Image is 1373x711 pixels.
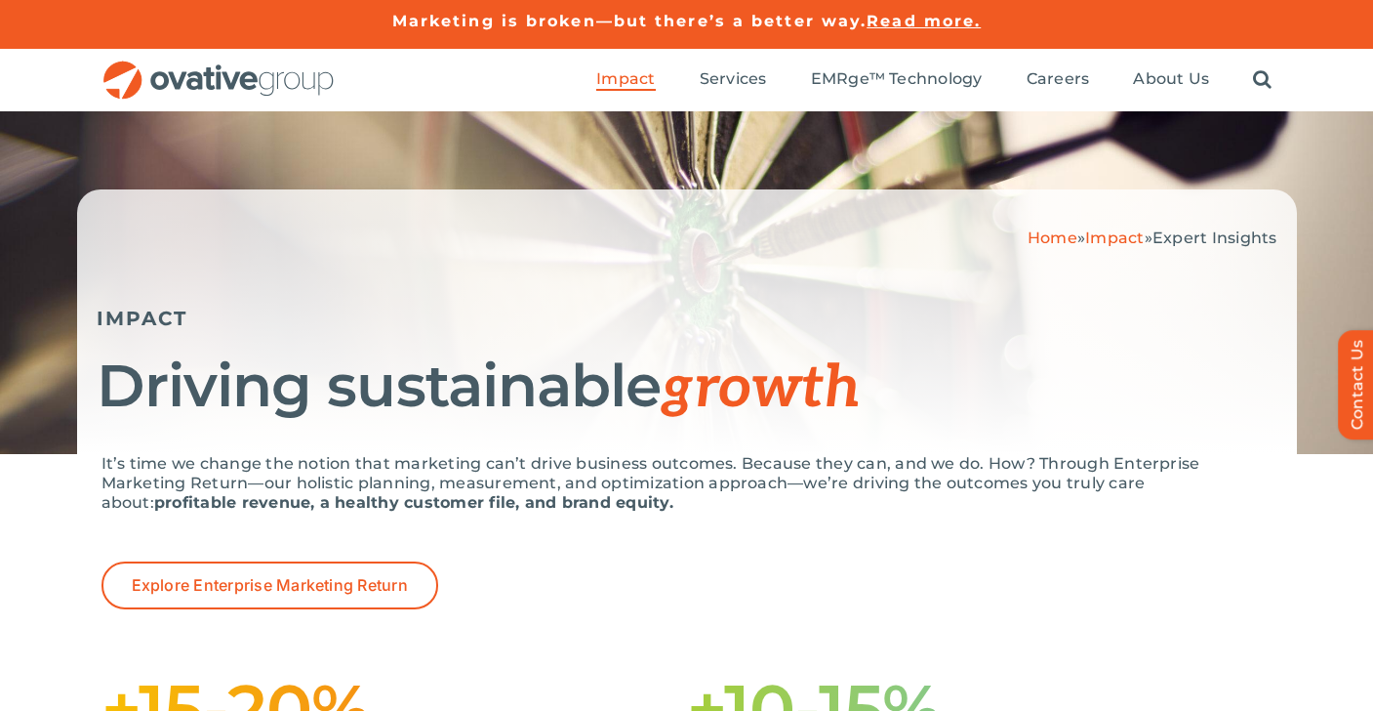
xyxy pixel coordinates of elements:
[132,576,408,595] span: Explore Enterprise Marketing Return
[1253,69,1272,91] a: Search
[1085,229,1144,247] a: Impact
[1133,69,1209,89] span: About Us
[661,354,860,424] span: growth
[1152,229,1277,247] span: Expert Insights
[596,69,655,89] span: Impact
[811,69,983,89] span: EMRge™ Technology
[101,562,438,609] a: Explore Enterprise Marketing Return
[1028,229,1077,247] a: Home
[101,59,336,77] a: OG_Full_horizontal_RGB
[97,307,1277,330] h5: IMPACT
[392,12,868,30] a: Marketing is broken—but there’s a better way.
[700,69,767,91] a: Services
[101,454,1272,513] p: It’s time we change the notion that marketing can’t drive business outcomes. Because they can, an...
[811,69,983,91] a: EMRge™ Technology
[1027,69,1090,91] a: Careers
[596,49,1272,111] nav: Menu
[867,12,981,30] a: Read more.
[596,69,655,91] a: Impact
[1027,69,1090,89] span: Careers
[700,69,767,89] span: Services
[97,355,1277,420] h1: Driving sustainable
[1133,69,1209,91] a: About Us
[154,493,673,512] strong: profitable revenue, a healthy customer file, and brand equity.
[1028,229,1277,247] span: » »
